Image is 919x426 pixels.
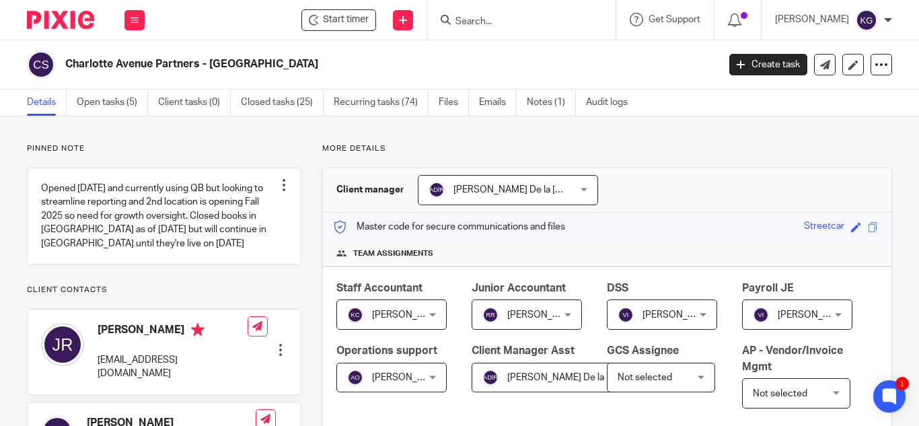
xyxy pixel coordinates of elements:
[372,373,446,382] span: [PERSON_NAME]
[649,15,700,24] span: Get Support
[27,143,301,154] p: Pinned note
[586,90,638,116] a: Audit logs
[804,219,844,235] div: Streetcar
[472,283,566,293] span: Junior Accountant
[336,345,437,356] span: Operations support
[322,143,892,154] p: More details
[479,90,517,116] a: Emails
[158,90,231,116] a: Client tasks (0)
[323,13,369,27] span: Start timer
[353,248,433,259] span: Team assignments
[27,90,67,116] a: Details
[334,90,429,116] a: Recurring tasks (74)
[482,369,499,386] img: svg%3E
[41,323,84,366] img: svg%3E
[65,57,581,71] h2: Charlotte Avenue Partners - [GEOGRAPHIC_DATA]
[856,9,877,31] img: svg%3E
[729,54,807,75] a: Create task
[607,283,628,293] span: DSS
[895,377,909,390] div: 1
[77,90,148,116] a: Open tasks (5)
[472,345,575,356] span: Client Manager Asst
[642,310,716,320] span: [PERSON_NAME]
[778,310,852,320] span: [PERSON_NAME]
[618,307,634,323] img: svg%3E
[453,185,626,194] span: [PERSON_NAME] De la [PERSON_NAME]
[301,9,376,31] div: Charlotte Avenue Partners - Streetcar
[618,373,672,382] span: Not selected
[27,285,301,295] p: Client contacts
[336,183,404,197] h3: Client manager
[775,13,849,26] p: [PERSON_NAME]
[742,345,843,371] span: AP - Vendor/Invoice Mgmt
[753,389,807,398] span: Not selected
[27,50,55,79] img: svg%3E
[372,310,446,320] span: [PERSON_NAME]
[347,307,363,323] img: svg%3E
[98,353,248,381] p: [EMAIL_ADDRESS][DOMAIN_NAME]
[742,283,794,293] span: Payroll JE
[336,283,422,293] span: Staff Accountant
[333,220,565,234] p: Master code for secure communications and files
[527,90,576,116] a: Notes (1)
[191,323,205,336] i: Primary
[507,373,680,382] span: [PERSON_NAME] De la [PERSON_NAME]
[753,307,769,323] img: svg%3E
[439,90,469,116] a: Files
[98,323,248,340] h4: [PERSON_NAME]
[482,307,499,323] img: svg%3E
[429,182,445,198] img: svg%3E
[607,345,679,356] span: GCS Assignee
[507,310,581,320] span: [PERSON_NAME]
[241,90,324,116] a: Closed tasks (25)
[27,11,94,29] img: Pixie
[347,369,363,386] img: svg%3E
[454,16,575,28] input: Search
